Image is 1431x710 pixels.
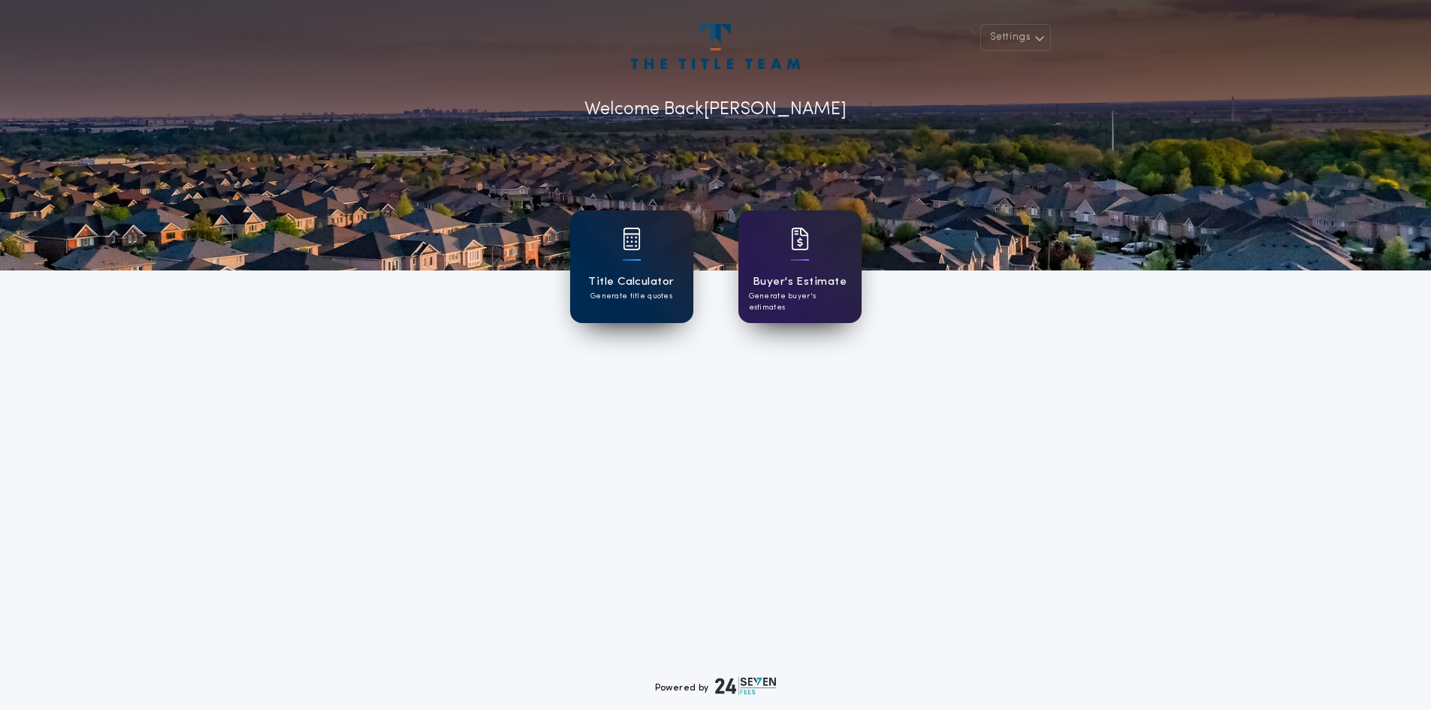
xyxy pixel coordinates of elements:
a: card iconTitle CalculatorGenerate title quotes [570,210,693,323]
img: card icon [623,228,641,250]
a: card iconBuyer's EstimateGenerate buyer's estimates [738,210,862,323]
p: Generate title quotes [590,291,672,302]
p: Welcome Back [PERSON_NAME] [584,96,847,123]
p: Generate buyer's estimates [749,291,851,313]
button: Settings [980,24,1051,51]
img: account-logo [631,24,799,69]
h1: Title Calculator [588,273,674,291]
img: card icon [791,228,809,250]
img: logo [715,677,777,695]
h1: Buyer's Estimate [753,273,847,291]
div: Powered by [655,677,777,695]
